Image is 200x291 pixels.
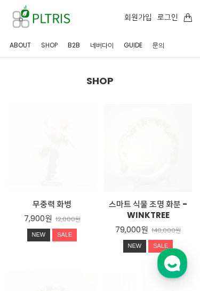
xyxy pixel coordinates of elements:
[10,41,31,50] span: ABOUT
[153,41,164,50] span: 문의
[39,33,58,57] a: SHOP
[8,33,31,57] a: ABOUT
[122,33,142,57] a: GUIDE
[89,33,114,57] a: 네버다이
[157,11,178,23] a: 로그인
[66,33,80,57] a: B2B
[55,215,81,223] p: 12,000원
[115,224,148,235] p: 79,000원
[8,198,96,245] a: 무중력 화병 7,900원 12,000원 NEWSALE
[41,41,58,50] span: SHOP
[90,41,114,50] span: 네버다이
[148,240,173,253] div: SALE
[151,33,164,57] a: 문의
[104,198,192,221] h2: 스마트 식물 조명 화분 - WINKTREE
[24,213,52,224] p: 7,900원
[68,41,80,50] span: B2B
[27,229,51,241] div: NEW
[52,229,77,241] div: SALE
[124,41,142,50] span: GUIDE
[123,240,147,253] div: NEW
[8,198,96,209] h2: 무중력 화병
[86,74,114,87] strong: SHOP
[151,227,181,234] p: 140,000원
[104,198,192,256] a: 스마트 식물 조명 화분 - WINKTREE 79,000원 140,000원 NEWSALE
[124,11,152,23] a: 회원가입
